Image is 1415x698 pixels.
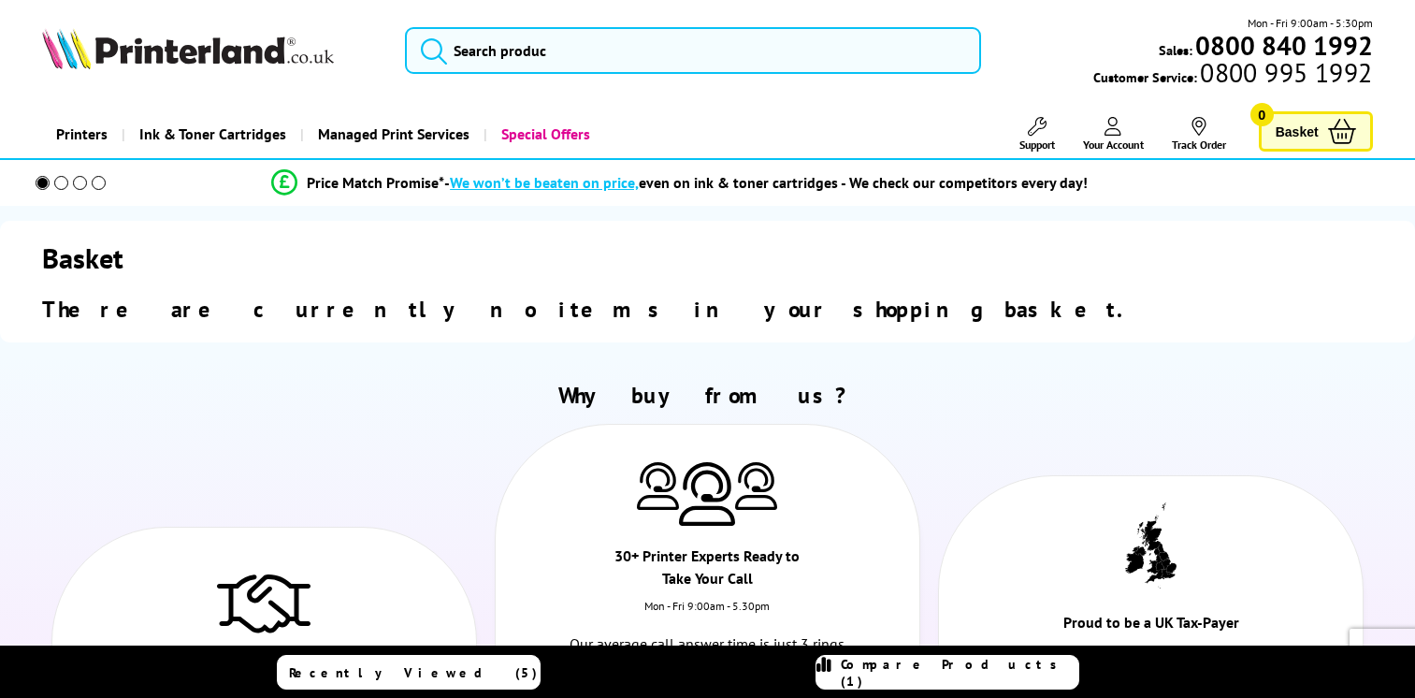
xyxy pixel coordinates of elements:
[1019,117,1055,152] a: Support
[405,27,981,74] input: Search produc
[42,381,1372,410] h2: Why buy from us?
[42,240,1372,276] h1: Basket
[1276,119,1319,144] span: Basket
[1159,41,1192,59] span: Sales:
[1172,117,1226,152] a: Track Order
[289,664,538,681] span: Recently Viewed (5)
[139,110,286,158] span: Ink & Toner Cartridges
[42,28,382,73] a: Printerland Logo
[601,545,814,599] div: 30+ Printer Experts Ready to Take Your Call
[444,173,1088,192] div: - even on ink & toner cartridges - We check our competitors every day!
[1045,611,1257,643] div: Proud to be a UK Tax-Payer
[1197,64,1372,81] span: 0800 995 1992
[735,462,777,510] img: Printer Experts
[496,599,919,632] div: Mon - Fri 9:00am - 5.30pm
[1093,64,1372,86] span: Customer Service:
[679,462,735,527] img: Printer Experts
[559,632,856,657] p: Our average call answer time is just 3 rings
[1083,138,1144,152] span: Your Account
[1192,36,1373,54] a: 0800 840 1992
[1195,28,1373,63] b: 0800 840 1992
[42,110,122,158] a: Printers
[450,173,639,192] span: We won’t be beaten on price,
[1250,103,1274,126] span: 0
[300,110,484,158] a: Managed Print Services
[1248,14,1373,32] span: Mon - Fri 9:00am - 5:30pm
[307,173,444,192] span: Price Match Promise*
[122,110,300,158] a: Ink & Toner Cartridges
[1083,117,1144,152] a: Your Account
[637,462,679,510] img: Printer Experts
[277,655,541,690] a: Recently Viewed (5)
[1259,111,1373,152] a: Basket 0
[841,656,1078,690] span: Compare Products (1)
[9,167,1350,199] li: modal_Promise
[42,295,1144,324] span: There are currently no items in your shopping basket.
[1019,138,1055,152] span: Support
[217,565,310,640] img: Trusted Service
[484,110,604,158] a: Special Offers
[1125,502,1177,589] img: UK tax payer
[816,655,1079,690] a: Compare Products (1)
[42,28,334,69] img: Printerland Logo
